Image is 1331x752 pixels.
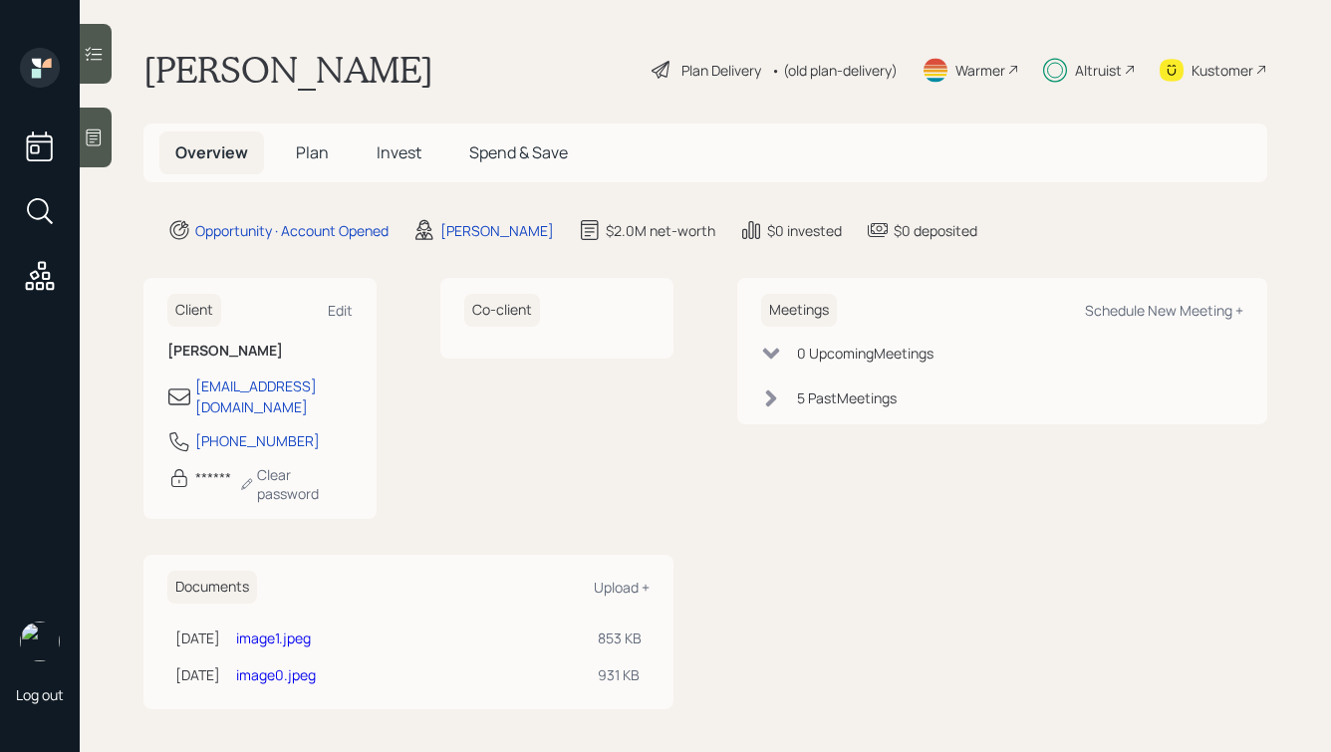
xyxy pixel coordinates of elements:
[20,622,60,661] img: hunter_neumayer.jpg
[195,220,389,241] div: Opportunity · Account Opened
[167,571,257,604] h6: Documents
[464,294,540,327] h6: Co-client
[1085,301,1243,320] div: Schedule New Meeting +
[440,220,554,241] div: [PERSON_NAME]
[296,141,329,163] span: Plan
[16,685,64,704] div: Log out
[761,294,837,327] h6: Meetings
[797,343,933,364] div: 0 Upcoming Meeting s
[797,387,897,408] div: 5 Past Meeting s
[681,60,761,81] div: Plan Delivery
[594,578,650,597] div: Upload +
[175,664,220,685] div: [DATE]
[1075,60,1122,81] div: Altruist
[469,141,568,163] span: Spend & Save
[195,430,320,451] div: [PHONE_NUMBER]
[606,220,715,241] div: $2.0M net-worth
[767,220,842,241] div: $0 invested
[175,141,248,163] span: Overview
[167,343,353,360] h6: [PERSON_NAME]
[236,665,316,684] a: image0.jpeg
[894,220,977,241] div: $0 deposited
[167,294,221,327] h6: Client
[195,376,353,417] div: [EMAIL_ADDRESS][DOMAIN_NAME]
[239,465,353,503] div: Clear password
[377,141,421,163] span: Invest
[598,664,642,685] div: 931 KB
[771,60,898,81] div: • (old plan-delivery)
[175,627,220,648] div: [DATE]
[328,301,353,320] div: Edit
[598,627,642,648] div: 853 KB
[236,628,311,647] a: image1.jpeg
[955,60,1005,81] div: Warmer
[1192,60,1253,81] div: Kustomer
[143,48,433,92] h1: [PERSON_NAME]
